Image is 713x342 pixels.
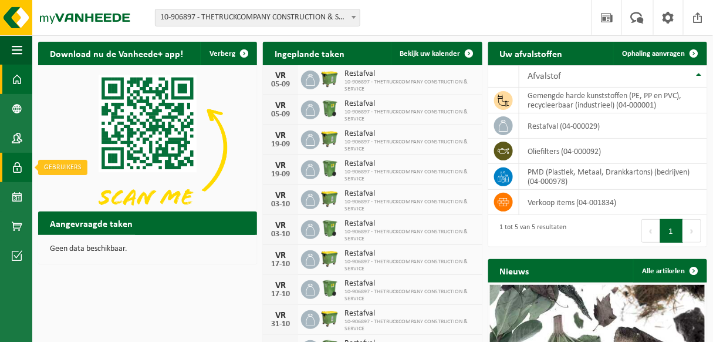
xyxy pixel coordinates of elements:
div: 05-09 [269,81,292,89]
span: Restafval [344,69,476,79]
h2: Nieuws [488,259,541,282]
td: verkoop items (04-001834) [519,190,707,215]
div: VR [269,101,292,110]
span: 10-906897 - THETRUCKCOMPANY CONSTRUCTION & SERVICE [344,229,476,243]
span: Restafval [344,279,476,289]
button: Previous [641,219,660,243]
h2: Uw afvalstoffen [488,42,575,65]
div: VR [269,221,292,230]
div: VR [269,311,292,320]
img: WB-1100-HPE-GN-50 [320,69,340,89]
span: 10-906897 - THETRUCKCOMPANY CONSTRUCTION & SERVICE [344,79,476,93]
img: WB-0370-HPE-GN-50 [320,219,340,239]
div: VR [269,71,292,81]
span: Bekijk uw kalender [400,50,461,58]
img: WB-0370-HPE-GN-50 [320,159,340,179]
img: WB-0370-HPE-GN-50 [320,99,340,119]
button: Verberg [200,42,256,65]
h2: Aangevraagde taken [38,212,144,234]
div: 19-09 [269,140,292,149]
span: Restafval [344,99,476,109]
div: 31-10 [269,320,292,328]
div: VR [269,131,292,140]
span: 10-906897 - THETRUCKCOMPANY CONSTRUCTION & SERVICE [344,259,476,273]
h2: Download nu de Vanheede+ app! [38,42,195,65]
span: Restafval [344,159,476,169]
span: Ophaling aanvragen [623,50,685,58]
a: Bekijk uw kalender [391,42,481,65]
div: 19-09 [269,170,292,179]
div: VR [269,161,292,170]
span: Restafval [344,129,476,139]
td: PMD (Plastiek, Metaal, Drankkartons) (bedrijven) (04-000978) [519,164,707,190]
a: Ophaling aanvragen [613,42,706,65]
td: restafval (04-000029) [519,113,707,139]
div: VR [269,251,292,260]
img: WB-1100-HPE-GN-50 [320,189,340,209]
p: Geen data beschikbaar. [50,245,245,253]
img: WB-1100-HPE-GN-50 [320,309,340,328]
div: VR [269,191,292,200]
td: oliefilters (04-000092) [519,139,707,164]
div: 17-10 [269,290,292,299]
button: Next [683,219,701,243]
span: Verberg [209,50,235,58]
span: 10-906897 - THETRUCKCOMPANY CONSTRUCTION & SERVICE [344,139,476,153]
span: 10-906897 - THETRUCKCOMPANY CONSTRUCTION & SERVICE - HOOGLEDE [155,9,360,26]
h2: Ingeplande taken [263,42,356,65]
span: 10-906897 - THETRUCKCOMPANY CONSTRUCTION & SERVICE [344,289,476,303]
img: WB-1100-HPE-GN-50 [320,129,340,149]
span: 10-906897 - THETRUCKCOMPANY CONSTRUCTION & SERVICE [344,318,476,333]
td: gemengde harde kunststoffen (PE, PP en PVC), recycleerbaar (industrieel) (04-000001) [519,88,707,113]
img: WB-1100-HPE-GN-50 [320,249,340,269]
div: 05-09 [269,110,292,119]
span: Restafval [344,249,476,259]
span: 10-906897 - THETRUCKCOMPANY CONSTRUCTION & SERVICE [344,199,476,213]
img: WB-0370-HPE-GN-50 [320,279,340,299]
div: 17-10 [269,260,292,269]
span: 10-906897 - THETRUCKCOMPANY CONSTRUCTION & SERVICE - HOOGLEDE [156,9,360,26]
span: 10-906897 - THETRUCKCOMPANY CONSTRUCTION & SERVICE [344,109,476,123]
img: Download de VHEPlus App [38,65,257,230]
span: Restafval [344,219,476,229]
div: VR [269,281,292,290]
div: 03-10 [269,230,292,239]
div: 1 tot 5 van 5 resultaten [494,218,567,244]
span: 10-906897 - THETRUCKCOMPANY CONSTRUCTION & SERVICE [344,169,476,183]
a: Alle artikelen [633,259,706,283]
button: 1 [660,219,683,243]
div: 03-10 [269,200,292,209]
span: Afvalstof [528,72,562,81]
span: Restafval [344,189,476,199]
span: Restafval [344,309,476,318]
